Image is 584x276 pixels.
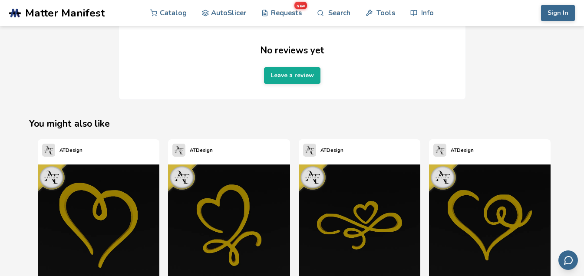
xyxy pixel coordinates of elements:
[541,5,575,21] button: Sign In
[303,144,316,157] img: ATDesign's profile
[42,144,55,157] img: ATDesign's profile
[320,146,343,155] p: ATDesign
[429,139,478,161] a: ATDesign's profileATDesign
[29,117,555,131] h2: You might also like
[433,144,446,157] img: ATDesign's profile
[168,139,217,161] a: ATDesign's profileATDesign
[558,250,578,270] button: Send feedback via email
[294,1,308,10] span: new
[59,146,82,155] p: ATDesign
[38,139,87,161] a: ATDesign's profileATDesign
[172,144,185,157] img: ATDesign's profile
[25,7,105,19] span: Matter Manifest
[451,146,474,155] p: ATDesign
[260,44,324,57] h1: No reviews yet
[264,67,320,84] button: Leave a review
[299,139,348,161] a: ATDesign's profileATDesign
[190,146,213,155] p: ATDesign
